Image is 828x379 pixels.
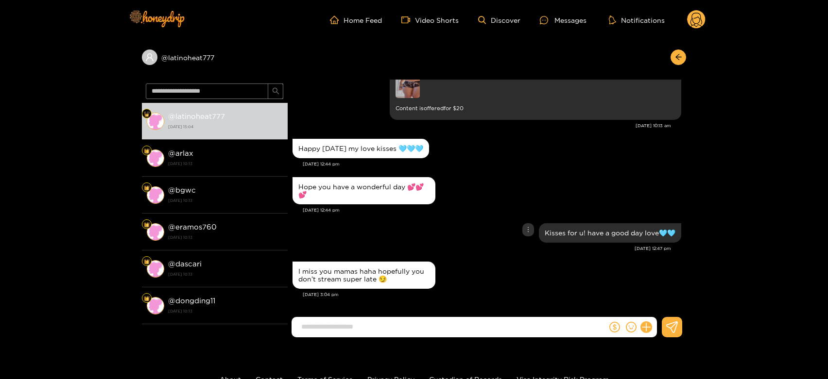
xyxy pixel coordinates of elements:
img: conversation [147,223,164,241]
span: search [272,87,279,96]
button: arrow-left [671,49,686,65]
strong: [DATE] 10:13 [168,233,283,242]
span: dollar [609,322,620,332]
img: Fan Level [144,222,150,228]
div: [DATE] 12:44 pm [303,207,681,214]
a: Video Shorts [401,16,459,24]
span: home [330,16,344,24]
strong: @ latinoheat777 [168,112,225,120]
div: Happy [DATE] my love kisses 🩵🩵🩵 [298,145,423,152]
div: Aug. 25, 12:44 pm [293,139,429,158]
div: [DATE] 12:44 pm [303,161,681,167]
div: Aug. 25, 12:47 pm [539,223,681,243]
img: preview [396,74,420,98]
a: Home Feed [330,16,382,24]
strong: @ arlax [168,149,193,157]
span: smile [626,322,637,332]
strong: [DATE] 10:13 [168,159,283,168]
img: conversation [147,149,164,167]
strong: @ dascari [168,260,202,268]
div: Aug. 25, 3:04 pm [293,262,435,289]
div: [DATE] 12:47 pm [293,245,671,252]
strong: [DATE] 10:13 [168,307,283,315]
img: Fan Level [144,148,150,154]
strong: [DATE] 10:13 [168,196,283,205]
img: Fan Level [144,185,150,191]
div: I miss you mamas haha hopefully you don’t stream super late 😏 [298,267,430,283]
div: Kisses for u! have a good day love🩵🩵 [545,229,675,237]
span: arrow-left [675,53,682,62]
button: Notifications [606,15,668,25]
button: dollar [607,320,622,334]
img: Fan Level [144,111,150,117]
button: search [268,83,283,99]
a: Discover [478,16,520,24]
div: [DATE] 3:04 pm [303,291,681,298]
div: [DATE] 10:13 am [293,122,671,129]
small: Content is offered for $ 20 [396,103,675,114]
div: Aug. 25, 12:44 pm [293,177,435,204]
strong: [DATE] 15:04 [168,122,283,131]
strong: @ dongding11 [168,297,215,305]
span: video-camera [401,16,415,24]
span: user [145,53,154,62]
strong: @ bgwc [168,186,196,194]
div: Messages [540,15,586,26]
div: @latinoheat777 [142,49,288,65]
img: conversation [147,113,164,130]
img: conversation [147,260,164,278]
strong: [DATE] 10:13 [168,270,283,279]
img: Fan Level [144,296,150,301]
div: Hope you have a wonderful day 💕💕💕 [298,183,430,198]
strong: @ eramos760 [168,223,217,231]
span: more [525,226,532,233]
img: conversation [147,186,164,204]
img: conversation [147,297,164,314]
img: Fan Level [144,259,150,264]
